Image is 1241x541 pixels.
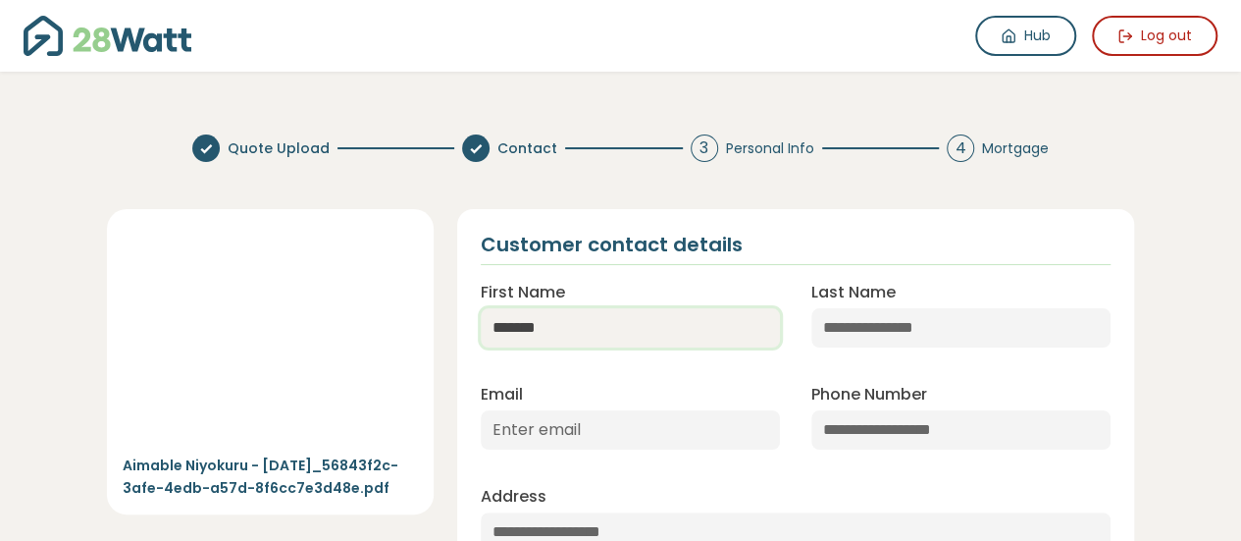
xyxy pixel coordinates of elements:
[228,138,330,159] span: Quote Upload
[497,138,557,159] span: Contact
[811,281,896,304] label: Last Name
[481,410,780,450] input: Enter email
[481,383,523,406] label: Email
[24,16,191,56] img: 28Watt
[123,455,418,499] p: Aimable Niyokuru - [DATE]_56843f2c-3afe-4edb-a57d-8f6cc7e3d48e.pdf
[481,281,565,304] label: First Name
[811,383,927,406] label: Phone Number
[975,16,1076,56] a: Hub
[947,135,974,162] div: 4
[691,135,718,162] div: 3
[726,138,814,159] span: Personal Info
[123,225,418,447] iframe: Uploaded Quote Preview
[982,138,1049,159] span: Mortgage
[481,485,546,509] label: Address
[1092,16,1217,56] button: Log out
[481,233,743,256] h2: Customer contact details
